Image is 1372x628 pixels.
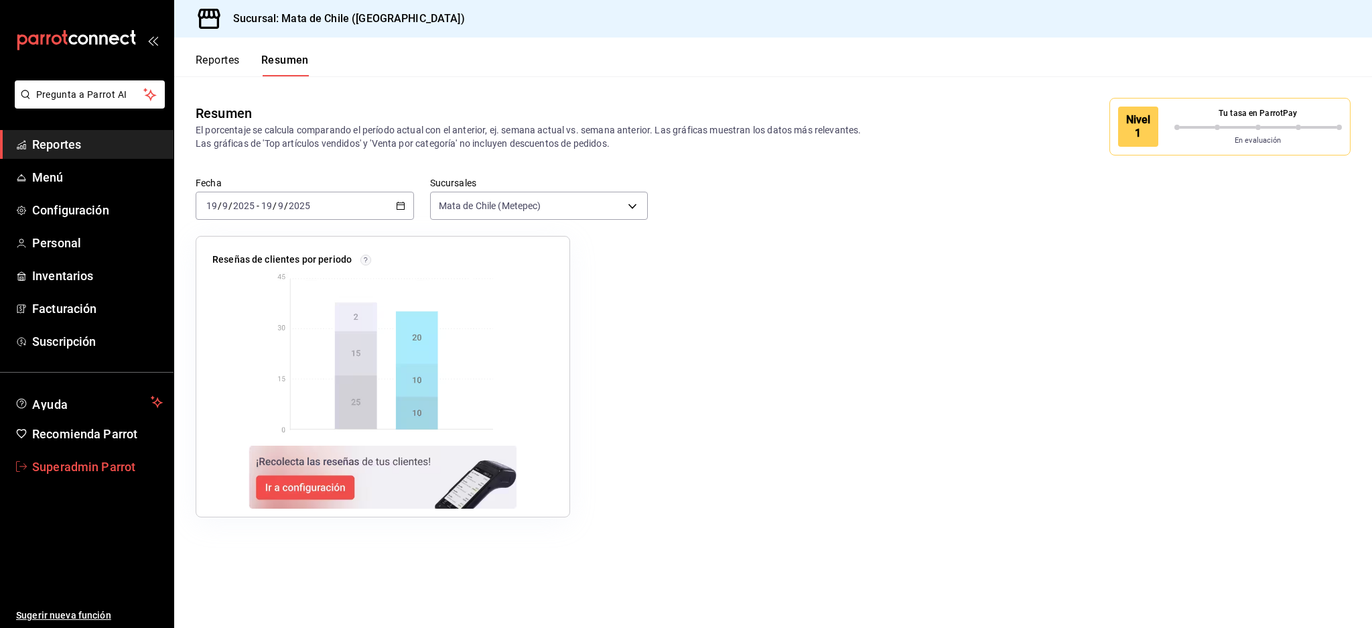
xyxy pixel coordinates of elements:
span: / [284,200,288,211]
button: Reportes [196,54,240,76]
input: -- [222,200,228,211]
span: Facturación [32,300,163,318]
button: open_drawer_menu [147,35,158,46]
span: Ayuda [32,394,145,410]
span: - [257,200,259,211]
span: Configuración [32,201,163,219]
label: Fecha [196,178,414,188]
input: -- [206,200,218,211]
div: Resumen [196,103,252,123]
span: Recomienda Parrot [32,425,163,443]
span: Inventarios [32,267,163,285]
label: Sucursales [430,178,648,188]
span: Superadmin Parrot [32,458,163,476]
a: Pregunta a Parrot AI [9,97,165,111]
span: Personal [32,234,163,252]
p: Tu tasa en ParrotPay [1174,107,1343,119]
h3: Sucursal: Mata de Chile ([GEOGRAPHIC_DATA]) [222,11,465,27]
div: Nivel 1 [1118,107,1158,147]
p: En evaluación [1174,135,1343,147]
button: Pregunta a Parrot AI [15,80,165,109]
span: Suscripción [32,332,163,351]
span: Mata de Chile (Metepec) [439,199,541,212]
span: / [228,200,232,211]
p: Reseñas de clientes por periodo [212,253,352,267]
input: -- [277,200,284,211]
span: Sugerir nueva función [16,609,163,623]
span: / [273,200,277,211]
span: Reportes [32,135,163,153]
span: / [218,200,222,211]
input: ---- [232,200,255,211]
input: -- [261,200,273,211]
span: Pregunta a Parrot AI [36,88,144,102]
p: El porcentaje se calcula comparando el período actual con el anterior, ej. semana actual vs. sema... [196,123,870,150]
div: navigation tabs [196,54,309,76]
span: Menú [32,168,163,186]
input: ---- [288,200,311,211]
button: Resumen [261,54,309,76]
